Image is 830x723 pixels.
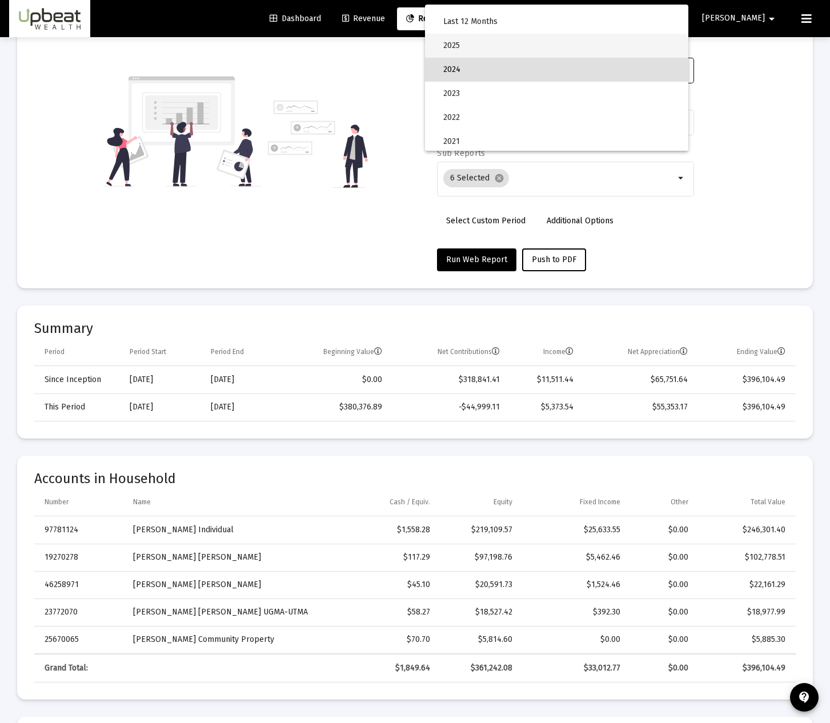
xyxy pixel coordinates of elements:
span: Last 12 Months [443,10,679,34]
span: 2022 [443,106,679,130]
span: 2023 [443,82,679,106]
span: 2021 [443,130,679,154]
span: 2024 [443,58,679,82]
span: 2025 [443,34,679,58]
